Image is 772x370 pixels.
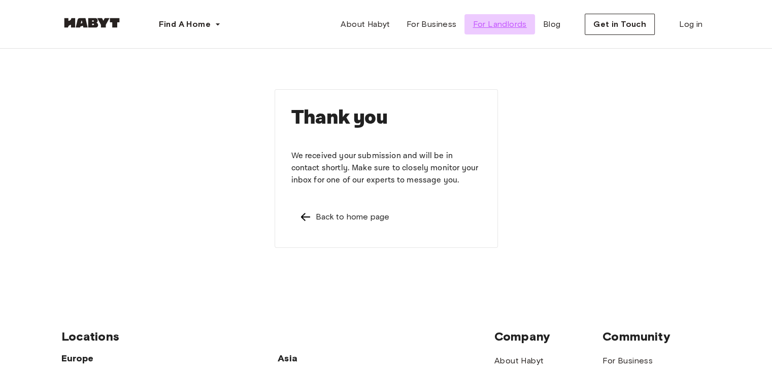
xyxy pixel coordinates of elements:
a: For Business [398,14,465,34]
a: About Habyt [494,355,544,367]
span: Community [602,329,711,344]
a: For Landlords [464,14,534,34]
img: Left pointing arrow [299,211,312,223]
span: Blog [543,18,561,30]
span: For Business [407,18,457,30]
span: Company [494,329,602,344]
p: We received your submission and will be in contact shortly. Make sure to closely monitor your inb... [291,150,481,187]
span: Europe [61,352,278,364]
span: For Landlords [473,18,526,30]
span: About Habyt [341,18,390,30]
span: Locations [61,329,494,344]
div: Back to home page [316,211,390,223]
a: About Habyt [332,14,398,34]
a: Log in [671,14,711,34]
button: Get in Touch [585,14,655,35]
a: Blog [535,14,569,34]
a: Left pointing arrowBack to home page [291,203,481,231]
span: Find A Home [159,18,211,30]
span: Asia [278,352,386,364]
a: For Business [602,355,653,367]
span: Log in [679,18,702,30]
span: Get in Touch [593,18,646,30]
img: Habyt [61,18,122,28]
h1: Thank you [291,106,481,130]
button: Find A Home [151,14,229,34]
